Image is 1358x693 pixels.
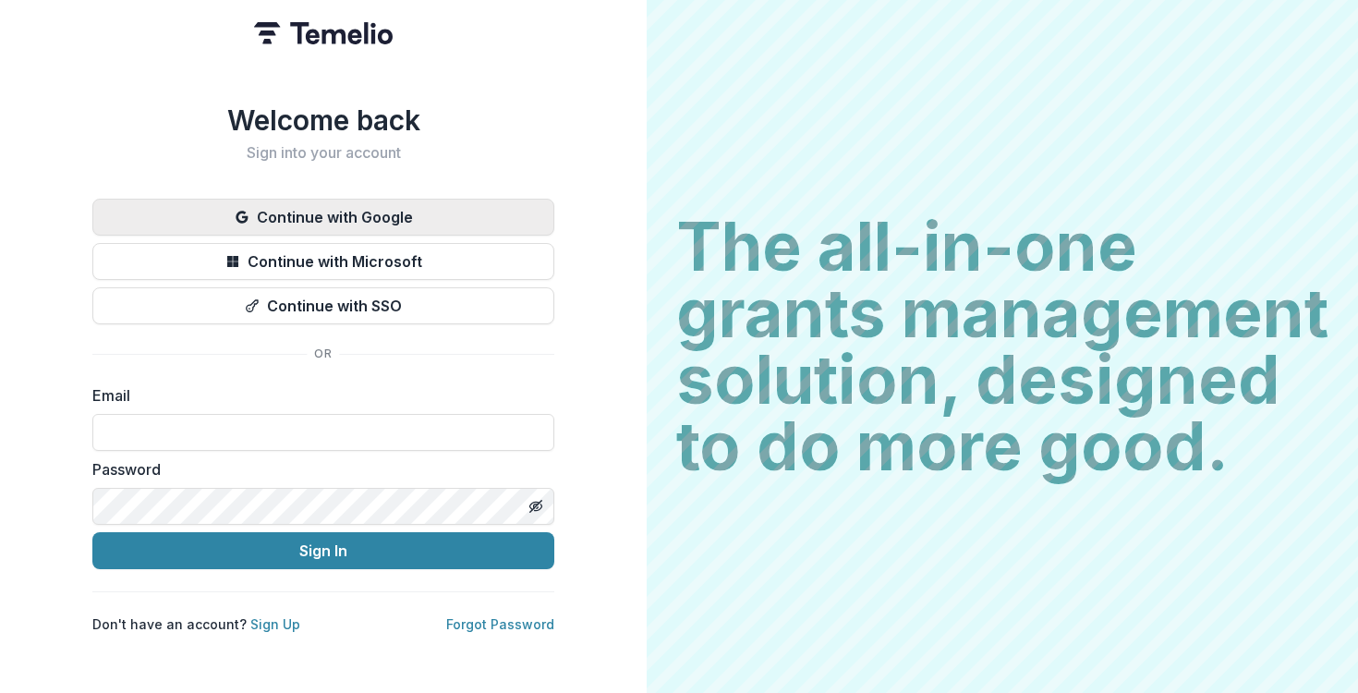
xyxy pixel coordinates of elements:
[250,616,300,632] a: Sign Up
[92,243,554,280] button: Continue with Microsoft
[92,287,554,324] button: Continue with SSO
[254,22,393,44] img: Temelio
[446,616,554,632] a: Forgot Password
[92,384,543,407] label: Email
[92,614,300,634] p: Don't have an account?
[92,458,543,480] label: Password
[92,532,554,569] button: Sign In
[92,144,554,162] h2: Sign into your account
[521,492,551,521] button: Toggle password visibility
[92,199,554,236] button: Continue with Google
[92,103,554,137] h1: Welcome back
